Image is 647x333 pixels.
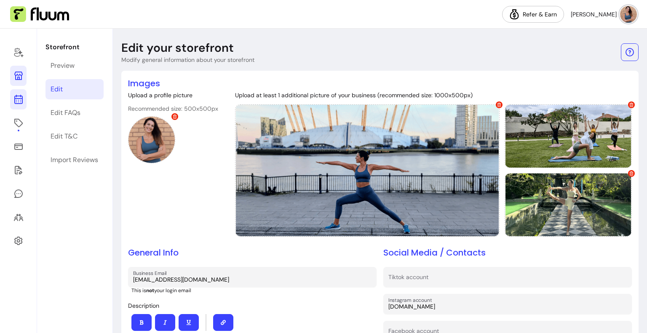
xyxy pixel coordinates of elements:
h2: Social Media / Contacts [383,247,632,258]
p: Edit your storefront [121,40,234,56]
label: Instagram account [388,296,435,304]
a: Storefront [10,66,27,86]
div: Provider image 3 [505,173,632,237]
p: Modify general information about your storefront [121,56,254,64]
input: Tiktok account [388,275,627,284]
img: https://d22cr2pskkweo8.cloudfront.net/2bf716c7-0df8-4f51-9003-b96bf5d8c5bc [235,105,499,236]
input: Instagram account [388,302,627,311]
span: Description [128,302,159,309]
div: Import Reviews [51,155,98,165]
a: My Messages [10,184,27,204]
a: Edit FAQs [45,103,104,123]
a: Sales [10,136,27,157]
p: Storefront [45,42,104,52]
div: Edit FAQs [51,108,80,118]
a: Import Reviews [45,150,104,170]
a: Preview [45,56,104,76]
a: Settings [10,231,27,251]
a: Edit [45,79,104,99]
h2: General Info [128,247,377,258]
p: Recommended size: 500x500px [128,104,218,113]
a: Offerings [10,113,27,133]
a: Home [10,42,27,62]
img: https://d22cr2pskkweo8.cloudfront.net/dcb76a45-a374-46ea-bf2c-364b85133506 [128,117,175,163]
img: https://d22cr2pskkweo8.cloudfront.net/89eae00b-87b9-46f8-82bc-82d0e8ad6ae3 [505,173,631,236]
button: avatar[PERSON_NAME] [571,6,637,23]
a: Edit T&C [45,126,104,147]
input: Business Email [133,275,372,284]
p: This is your login email [131,287,377,294]
div: Profile picture [128,116,175,163]
p: Upload at least 1 additional picture of your business (recommended size: 1000x500px) [235,91,632,99]
div: Edit [51,84,63,94]
span: [PERSON_NAME] [571,10,617,19]
div: Provider image 2 [505,104,632,168]
label: Business Email [133,269,170,277]
img: avatar [620,6,637,23]
a: Refer & Earn [502,6,564,23]
h2: Images [128,77,632,89]
img: https://d22cr2pskkweo8.cloudfront.net/559d1b40-0d43-4379-8eea-8473f8e0ab14 [505,105,631,168]
p: Upload a profile picture [128,91,218,99]
b: not [146,287,154,294]
div: Preview [51,61,75,71]
a: Clients [10,207,27,227]
img: Fluum Logo [10,6,69,22]
a: Calendar [10,89,27,109]
div: Provider image 1 [235,104,500,237]
a: Forms [10,160,27,180]
div: Edit T&C [51,131,78,141]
